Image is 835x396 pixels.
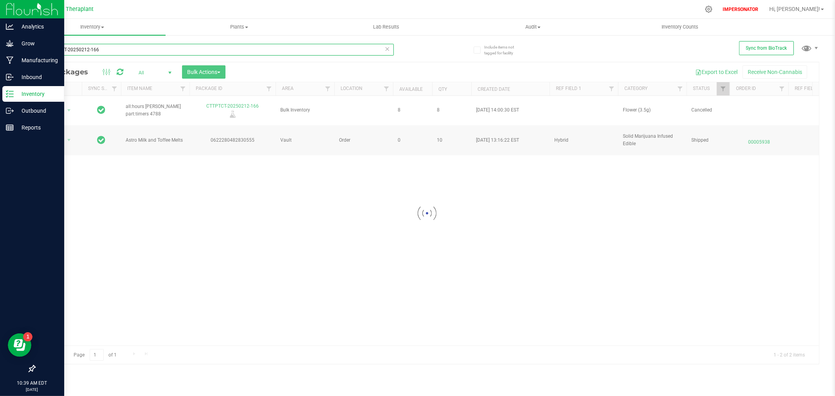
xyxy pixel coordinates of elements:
p: Grow [14,39,61,48]
inline-svg: Inbound [6,73,14,81]
inline-svg: Outbound [6,107,14,115]
p: 10:39 AM EDT [4,380,61,387]
p: Inbound [14,72,61,82]
inline-svg: Analytics [6,23,14,31]
iframe: Resource center [8,333,31,357]
p: [DATE] [4,387,61,392]
a: Inventory Counts [606,19,753,35]
span: Include items not tagged for facility [484,44,523,56]
span: Audit [460,23,606,31]
div: Manage settings [704,5,714,13]
span: Lab Results [362,23,410,31]
p: Manufacturing [14,56,61,65]
inline-svg: Grow [6,40,14,47]
span: Sync from BioTrack [746,45,787,51]
span: Theraplant [66,6,94,13]
a: Plants [166,19,312,35]
span: Clear [385,44,390,54]
span: Plants [166,23,312,31]
button: Sync from BioTrack [739,41,794,55]
span: Hi, [PERSON_NAME]! [769,6,820,12]
inline-svg: Reports [6,124,14,131]
a: Lab Results [313,19,460,35]
inline-svg: Inventory [6,90,14,98]
p: Inventory [14,89,61,99]
p: IMPERSONATOR [720,6,761,13]
span: Inventory Counts [651,23,709,31]
inline-svg: Manufacturing [6,56,14,64]
a: Inventory [19,19,166,35]
p: Analytics [14,22,61,31]
iframe: Resource center unread badge [23,332,32,342]
a: Audit [460,19,606,35]
input: Search Package ID, Item Name, SKU, Lot or Part Number... [34,44,394,56]
span: Inventory [19,23,166,31]
p: Outbound [14,106,61,115]
p: Reports [14,123,61,132]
